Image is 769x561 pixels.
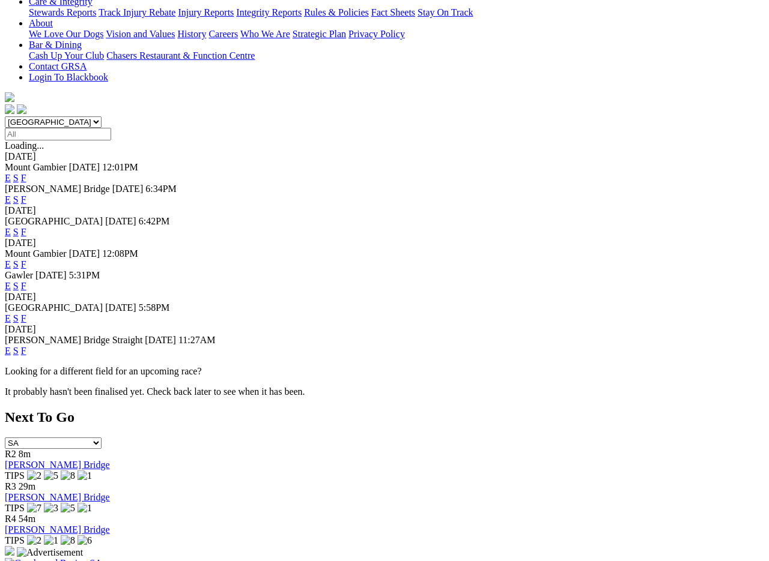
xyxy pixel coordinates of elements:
img: twitter.svg [17,104,26,114]
div: Care & Integrity [29,7,764,18]
span: 54m [19,514,35,524]
span: 12:08PM [102,248,138,259]
a: Rules & Policies [304,7,369,17]
a: S [13,194,19,205]
img: 3 [44,503,58,514]
h2: Next To Go [5,409,764,425]
a: F [21,194,26,205]
a: F [21,281,26,291]
span: 11:27AM [178,335,216,345]
span: 29m [19,481,35,491]
a: Integrity Reports [236,7,302,17]
a: Track Injury Rebate [99,7,175,17]
img: Advertisement [17,547,83,558]
a: S [13,173,19,183]
span: [GEOGRAPHIC_DATA] [5,302,103,313]
a: Careers [208,29,238,39]
a: Login To Blackbook [29,72,108,82]
span: 6:42PM [139,216,170,226]
p: Looking for a different field for an upcoming race? [5,366,764,377]
a: E [5,173,11,183]
span: 8m [19,449,31,459]
a: S [13,346,19,356]
a: E [5,194,11,205]
a: Privacy Policy [348,29,405,39]
span: [DATE] [105,302,136,313]
img: 1 [78,503,92,514]
span: Mount Gambier [5,162,67,172]
span: TIPS [5,503,25,513]
a: Contact GRSA [29,61,87,71]
img: 8 [61,535,75,546]
a: Cash Up Your Club [29,50,104,61]
div: About [29,29,764,40]
span: R3 [5,481,16,491]
span: [DATE] [69,248,100,259]
img: 15187_Greyhounds_GreysPlayCentral_Resize_SA_WebsiteBanner_300x115_2025.jpg [5,546,14,556]
a: We Love Our Dogs [29,29,103,39]
a: E [5,227,11,237]
a: About [29,18,53,28]
span: 12:01PM [102,162,138,172]
div: [DATE] [5,151,764,162]
a: Chasers Restaurant & Function Centre [106,50,255,61]
a: Stewards Reports [29,7,96,17]
span: 5:31PM [69,270,100,280]
img: 2 [27,470,41,481]
div: [DATE] [5,324,764,335]
a: S [13,281,19,291]
a: S [13,313,19,323]
a: E [5,346,11,356]
a: Vision and Values [106,29,175,39]
input: Select date [5,128,111,140]
a: E [5,313,11,323]
span: Mount Gambier [5,248,67,259]
div: [DATE] [5,292,764,302]
span: [PERSON_NAME] Bridge [5,184,110,194]
a: E [5,281,11,291]
span: Gawler [5,270,33,280]
span: 6:34PM [145,184,177,194]
img: 8 [61,470,75,481]
div: [DATE] [5,205,764,216]
a: History [177,29,206,39]
a: F [21,227,26,237]
span: [PERSON_NAME] Bridge Straight [5,335,142,345]
a: S [13,259,19,269]
div: [DATE] [5,238,764,248]
span: [DATE] [69,162,100,172]
a: Fact Sheets [371,7,415,17]
a: F [21,313,26,323]
div: Bar & Dining [29,50,764,61]
a: Injury Reports [178,7,234,17]
span: [GEOGRAPHIC_DATA] [5,216,103,226]
img: 6 [78,535,92,546]
span: [DATE] [145,335,176,345]
a: [PERSON_NAME] Bridge [5,492,110,502]
img: logo-grsa-white.png [5,92,14,102]
a: S [13,227,19,237]
img: 5 [61,503,75,514]
a: F [21,173,26,183]
img: 1 [78,470,92,481]
img: 2 [27,535,41,546]
a: E [5,259,11,269]
img: 7 [27,503,41,514]
span: 5:58PM [139,302,170,313]
span: [DATE] [105,216,136,226]
span: TIPS [5,535,25,545]
a: Who We Are [240,29,290,39]
a: Strategic Plan [293,29,346,39]
a: F [21,259,26,269]
span: [DATE] [112,184,144,194]
span: [DATE] [35,270,67,280]
span: R2 [5,449,16,459]
a: F [21,346,26,356]
a: Stay On Track [418,7,473,17]
a: Bar & Dining [29,40,82,50]
span: Loading... [5,140,44,151]
a: [PERSON_NAME] Bridge [5,524,110,535]
span: R4 [5,514,16,524]
span: TIPS [5,470,25,481]
img: 1 [44,535,58,546]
